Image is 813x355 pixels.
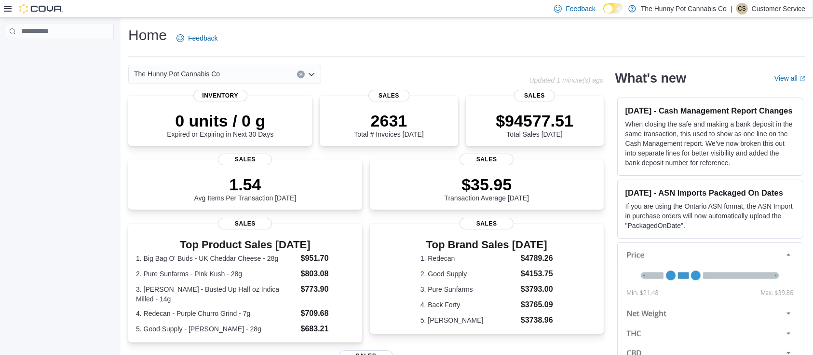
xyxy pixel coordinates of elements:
p: | [731,3,732,14]
p: $94577.51 [496,111,573,130]
dt: 5. Good Supply - [PERSON_NAME] - 28g [136,324,297,334]
span: Sales [368,90,410,101]
h3: [DATE] - Cash Management Report Changes [625,106,795,115]
p: Customer Service [752,3,805,14]
p: $35.95 [444,175,529,194]
nav: Complex example [6,41,114,64]
button: Clear input [297,71,305,78]
dt: 2. Pure Sunfarms - Pink Kush - 28g [136,269,297,279]
span: Inventory [193,90,247,101]
p: The Hunny Pot Cannabis Co [641,3,727,14]
span: Sales [218,154,272,165]
div: Total # Invoices [DATE] [354,111,423,138]
img: Cova [19,4,63,14]
svg: External link [799,76,805,82]
p: 1.54 [194,175,296,194]
dd: $3765.09 [521,299,553,311]
span: CS [738,3,746,14]
a: Feedback [173,28,221,48]
div: Expired or Expiring in Next 30 Days [167,111,273,138]
span: Feedback [188,33,217,43]
span: Sales [460,218,514,229]
p: When closing the safe and making a bank deposit in the same transaction, this used to show as one... [625,119,795,168]
dd: $709.68 [301,308,354,319]
dt: 5. [PERSON_NAME] [420,315,517,325]
button: Open list of options [308,71,315,78]
h1: Home [128,26,167,45]
span: Sales [218,218,272,229]
dt: 4. Back Forty [420,300,517,310]
div: Transaction Average [DATE] [444,175,529,202]
h3: [DATE] - ASN Imports Packaged On Dates [625,188,795,198]
dd: $803.08 [301,268,354,280]
p: 0 units / 0 g [167,111,273,130]
input: Dark Mode [603,3,623,14]
dt: 3. [PERSON_NAME] - Busted Up Half oz Indica Milled - 14g [136,284,297,304]
span: Sales [460,154,514,165]
h3: Top Product Sales [DATE] [136,239,354,251]
span: The Hunny Pot Cannabis Co [134,68,220,80]
dd: $3793.00 [521,284,553,295]
div: Total Sales [DATE] [496,111,573,138]
span: Feedback [566,4,595,14]
div: Customer Service [736,3,748,14]
dd: $4789.26 [521,253,553,264]
dt: 1. Redecan [420,254,517,263]
dd: $3738.96 [521,314,553,326]
dt: 3. Pure Sunfarms [420,284,517,294]
h3: Top Brand Sales [DATE] [420,239,553,251]
h2: What's new [615,71,686,86]
dd: $773.90 [301,284,354,295]
a: View allExternal link [774,74,805,82]
dt: 2. Good Supply [420,269,517,279]
p: If you are using the Ontario ASN format, the ASN Import in purchase orders will now automatically... [625,201,795,230]
dd: $4153.75 [521,268,553,280]
dd: $683.21 [301,323,354,335]
p: 2631 [354,111,423,130]
span: Sales [514,90,556,101]
dd: $951.70 [301,253,354,264]
div: Avg Items Per Transaction [DATE] [194,175,296,202]
p: Updated 1 minute(s) ago [529,76,604,84]
dt: 4. Redecan - Purple Churro Grind - 7g [136,309,297,318]
dt: 1. Big Bag O' Buds - UK Cheddar Cheese - 28g [136,254,297,263]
